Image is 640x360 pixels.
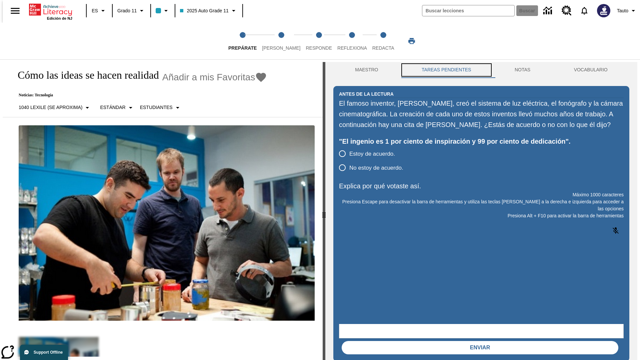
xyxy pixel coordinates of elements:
p: Presiona Escape para desactivar la barra de herramientas y utiliza las teclas [PERSON_NAME] a la ... [339,198,624,212]
button: Redacta step 5 of 5 [367,23,400,59]
button: Support Offline [20,345,68,360]
button: Abrir el menú lateral [5,1,25,21]
button: VOCABULARIO [552,62,629,78]
span: ES [92,7,98,14]
button: Tipo de apoyo, Estándar [97,102,137,114]
div: Pulsa la tecla de intro o la barra espaciadora y luego presiona las flechas de derecha e izquierd... [323,62,325,360]
h2: Antes de la lectura [339,90,394,98]
button: Haga clic para activar la función de reconocimiento de voz [608,223,624,239]
button: Imprimir [401,35,422,47]
span: Responde [306,45,332,51]
span: Estoy de acuerdo. [349,150,395,158]
button: Escoja un nuevo avatar [593,2,614,19]
p: Explica por qué votaste así. [339,181,624,191]
div: Instructional Panel Tabs [333,62,629,78]
span: [PERSON_NAME] [262,45,300,51]
button: El color de la clase es azul claro. Cambiar el color de la clase. [153,5,173,17]
button: NOTAS [493,62,552,78]
button: Perfil/Configuración [614,5,640,17]
p: Presiona Alt + F10 para activar la barra de herramientas [339,212,624,219]
button: Prepárate step 1 of 5 [223,23,262,59]
h1: Cómo las ideas se hacen realidad [11,69,159,81]
div: "El ingenio es 1 por ciento de inspiración y 99 por ciento de dedicación". [339,136,624,147]
button: Grado: Grado 11, Elige un grado [115,5,148,17]
span: Support Offline [34,350,63,355]
div: reading [3,62,323,357]
button: Seleccionar estudiante [137,102,184,114]
p: Estudiantes [140,104,173,111]
span: Grado 11 [117,7,137,14]
a: Centro de información [539,2,558,20]
div: activity [325,62,637,360]
button: TAREAS PENDIENTES [400,62,493,78]
span: Añadir a mis Favoritas [162,72,255,83]
span: Redacta [372,45,394,51]
p: 1040 Lexile (Se aproxima) [19,104,82,111]
button: Reflexiona step 4 of 5 [332,23,372,59]
p: Noticias: Tecnología [11,93,267,98]
body: Explica por qué votaste así. Máximo 1000 caracteres Presiona Alt + F10 para activar la barra de h... [3,5,97,11]
span: Tauto [617,7,628,14]
img: El fundador de Quirky, Ben Kaufman prueba un nuevo producto con un compañero de trabajo, Gaz Brow... [19,125,315,321]
span: 2025 Auto Grade 11 [180,7,228,14]
span: No estoy de acuerdo. [349,164,403,172]
div: poll [339,147,409,175]
button: Añadir a mis Favoritas - Cómo las ideas se hacen realidad [162,71,267,83]
a: Centro de recursos, Se abrirá en una pestaña nueva. [558,2,576,20]
p: Estándar [100,104,125,111]
button: Lenguaje: ES, Selecciona un idioma [89,5,110,17]
button: Lee step 2 of 5 [257,23,306,59]
span: Reflexiona [337,45,367,51]
button: Maestro [333,62,400,78]
span: Edición de NJ [47,16,72,20]
button: Clase: 2025 Auto Grade 11, Selecciona una clase [177,5,240,17]
button: Seleccione Lexile, 1040 Lexile (Se aproxima) [16,102,94,114]
span: Prepárate [228,45,257,51]
input: Buscar campo [422,5,514,16]
img: Avatar [597,4,610,17]
button: Enviar [342,341,618,354]
p: Máximo 1000 caracteres [339,191,624,198]
button: Responde step 3 of 5 [300,23,337,59]
a: Notificaciones [576,2,593,19]
div: El famoso inventor, [PERSON_NAME], creó el sistema de luz eléctrica, el fonógrafo y la cámara cin... [339,98,624,130]
div: Portada [29,2,72,20]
